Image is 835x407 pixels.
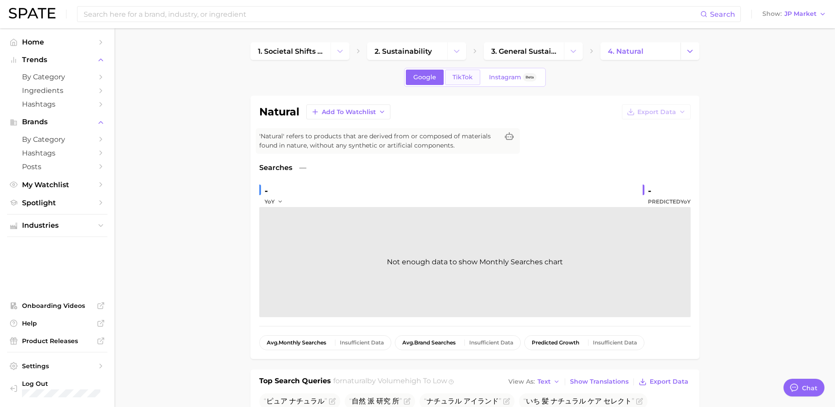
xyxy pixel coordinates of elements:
h1: Top Search Queries [259,376,331,388]
button: Flag as miscategorized or irrelevant [636,398,643,405]
span: — [299,163,306,173]
span: 4. natural [608,47,644,55]
button: Flag as miscategorized or irrelevant [503,398,510,405]
a: My Watchlist [7,178,107,192]
a: InstagramBeta [482,70,544,85]
a: Hashtags [7,97,107,111]
button: Flag as miscategorized or irrelevant [404,398,411,405]
a: Onboarding Videos [7,299,107,312]
span: Instagram [489,74,521,81]
span: Beta [526,74,534,81]
a: Spotlight [7,196,107,210]
span: Google [413,74,436,81]
button: Add to Watchlist [306,104,390,119]
abbr: average [402,339,414,346]
a: Product Releases [7,334,107,348]
span: YoY [265,198,275,205]
span: Export Data [650,378,688,385]
div: - [648,184,691,198]
button: Change Category [681,42,699,60]
a: Home [7,35,107,49]
span: 'Natural' refers to products that are derived from or composed of materials found in nature, with... [259,132,499,150]
span: Posts [22,163,92,171]
div: Insufficient Data [340,340,384,346]
a: Log out. Currently logged in with e-mail jek@cosmax.com. [7,377,107,400]
span: いち 髪 ナチュラル ケア セレクト [523,397,634,405]
a: 1. societal shifts & culture [250,42,331,60]
button: ShowJP Market [760,8,828,20]
div: Insufficient Data [593,340,637,346]
button: Brands [7,115,107,129]
span: Brands [22,118,92,126]
span: brand searches [402,340,456,346]
span: YoY [681,198,691,205]
span: View As [508,379,535,384]
span: Searches [259,163,292,173]
span: Add to Watchlist [322,108,376,116]
span: ナチュラル アイランド [424,397,501,405]
button: Export Data [636,376,690,388]
h2: for by Volume [333,376,447,388]
span: Hashtags [22,149,92,157]
span: by Category [22,135,92,144]
span: Settings [22,362,92,370]
button: Trends [7,53,107,67]
button: Export Data [622,104,691,119]
span: Hashtags [22,100,92,108]
button: Change Category [564,42,583,60]
span: Industries [22,222,92,229]
input: Search here for a brand, industry, or ingredient [83,7,700,22]
button: Show Translations [568,376,631,388]
a: Help [7,317,107,330]
span: Spotlight [22,199,92,207]
span: Log Out [22,380,100,388]
a: TikTok [445,70,480,85]
span: high to low [405,377,447,385]
span: monthly searches [267,340,326,346]
a: Hashtags [7,146,107,160]
h1: natural [259,107,299,117]
div: Not enough data to show Monthly Searches chart [259,207,691,317]
a: 4. natural [600,42,681,60]
span: Ingredients [22,86,92,95]
span: Trends [22,56,92,64]
a: Google [406,70,444,85]
span: 3. general sustainability topics [491,47,556,55]
button: Flag as miscategorized or irrelevant [329,398,336,405]
button: avg.monthly searchesInsufficient Data [259,335,391,350]
span: Show Translations [570,378,629,385]
span: Show [762,11,782,16]
a: 3. general sustainability topics [484,42,564,60]
span: by Category [22,73,92,81]
button: predicted growthInsufficient Data [524,335,644,350]
span: My Watchlist [22,181,92,189]
span: predicted growth [532,340,579,346]
span: Help [22,319,92,327]
div: Insufficient Data [469,340,513,346]
a: by Category [7,133,107,146]
img: SPATE [9,8,55,18]
span: Search [710,10,735,18]
span: Product Releases [22,337,92,345]
span: Onboarding Videos [22,302,92,310]
span: Home [22,38,92,46]
span: Predicted [648,196,691,207]
button: Change Category [447,42,466,60]
span: JP Market [784,11,817,16]
span: 1. societal shifts & culture [258,47,323,55]
div: - [265,184,289,198]
a: Ingredients [7,84,107,97]
abbr: average [267,339,279,346]
button: View AsText [506,376,563,388]
span: Export Data [637,108,676,116]
a: Settings [7,359,107,373]
span: Text [537,379,551,384]
a: Posts [7,160,107,174]
button: Industries [7,219,107,232]
button: Change Category [331,42,349,60]
a: 2. sustainability [367,42,447,60]
span: 2. sustainability [375,47,432,55]
a: by Category [7,70,107,84]
button: avg.brand searchesInsufficient Data [395,335,521,350]
span: TikTok [452,74,473,81]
